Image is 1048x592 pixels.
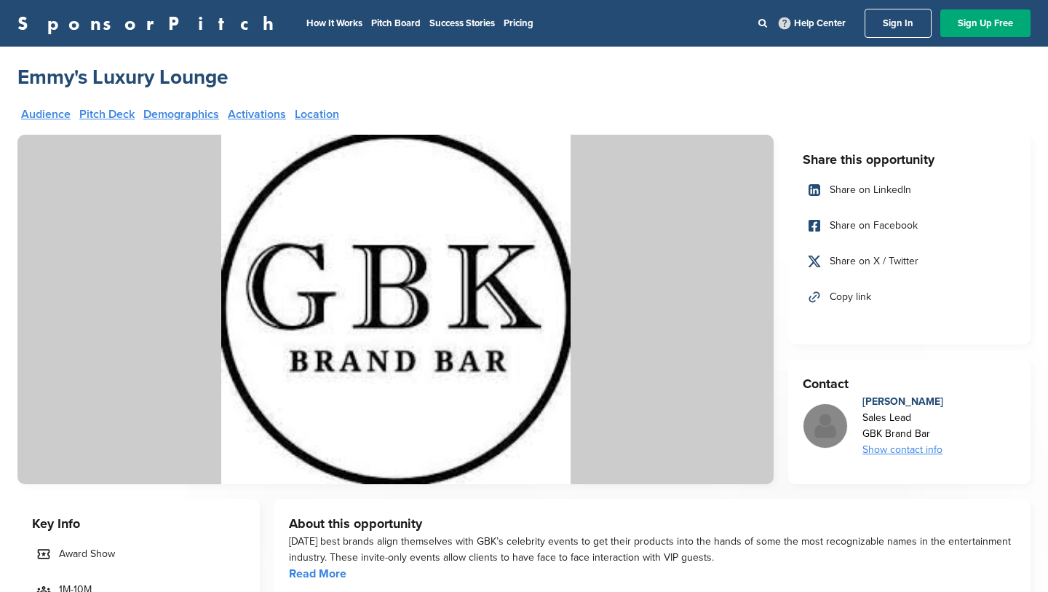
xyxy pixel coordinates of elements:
a: Activations [228,108,286,120]
a: SponsorPitch [17,14,283,33]
div: Sales Lead [862,410,943,426]
span: Share on Facebook [830,218,918,234]
span: Copy link [830,289,871,305]
a: Success Stories [429,17,495,29]
a: Share on Facebook [803,210,1016,241]
a: Share on LinkedIn [803,175,1016,205]
a: Pitch Board [371,17,421,29]
span: Award Show [59,546,115,562]
h3: Key Info [32,513,245,534]
a: Audience [21,108,71,120]
span: Share on LinkedIn [830,182,911,198]
span: Share on X / Twitter [830,253,918,269]
a: Emmy's Luxury Lounge [17,64,228,90]
img: Sponsorpitch & [17,135,774,484]
h3: About this opportunity [289,513,1016,534]
h3: Contact [803,374,1016,394]
a: Sign Up Free [940,9,1031,37]
img: Missing [803,404,847,448]
a: Help Center [776,15,849,32]
a: Copy link [803,282,1016,312]
a: Demographics [143,108,219,120]
a: Share on X / Twitter [803,246,1016,277]
div: Show contact info [862,442,943,458]
a: Location [295,108,339,120]
h3: Share this opportunity [803,149,1016,170]
a: Pitch Deck [79,108,135,120]
div: [DATE] best brands align themselves with GBK’s celebrity events to get their products into the ha... [289,534,1016,566]
a: Pricing [504,17,533,29]
a: Read More [289,567,346,581]
a: Sign In [865,9,932,38]
a: How It Works [306,17,362,29]
div: GBK Brand Bar [862,426,943,442]
div: [PERSON_NAME] [862,394,943,410]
